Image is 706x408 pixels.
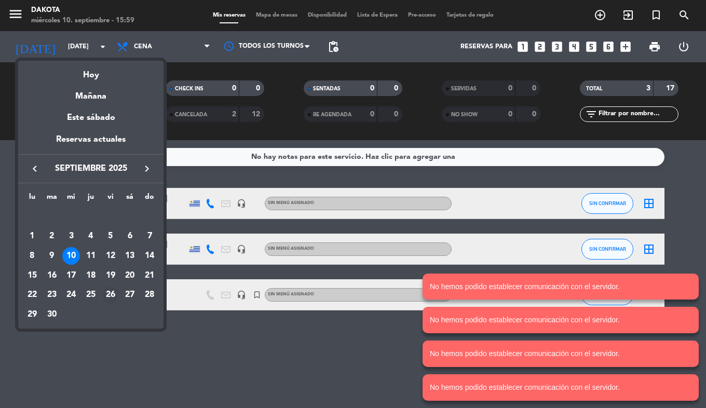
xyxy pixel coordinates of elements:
td: 21 de septiembre de 2025 [140,266,159,285]
div: 16 [43,267,61,284]
td: 20 de septiembre de 2025 [120,266,140,285]
notyf-toast: No hemos podido establecer comunicación con el servidor. [423,307,699,333]
div: 30 [43,306,61,323]
div: 9 [43,247,61,265]
th: lunes [22,191,42,207]
i: keyboard_arrow_left [29,162,41,175]
div: 3 [62,227,80,245]
td: 4 de septiembre de 2025 [81,226,101,246]
td: 13 de septiembre de 2025 [120,246,140,266]
td: 29 de septiembre de 2025 [22,305,42,324]
td: 2 de septiembre de 2025 [42,226,62,246]
td: 30 de septiembre de 2025 [42,305,62,324]
div: Mañana [18,82,164,103]
td: 15 de septiembre de 2025 [22,266,42,285]
div: 2 [43,227,61,245]
td: 3 de septiembre de 2025 [61,226,81,246]
td: 19 de septiembre de 2025 [101,266,120,285]
div: 19 [102,267,119,284]
div: 15 [23,267,41,284]
th: domingo [140,191,159,207]
div: 24 [62,286,80,304]
td: 12 de septiembre de 2025 [101,246,120,266]
div: 5 [102,227,119,245]
div: 7 [141,227,158,245]
div: 27 [121,286,139,304]
button: keyboard_arrow_left [25,162,44,175]
td: 5 de septiembre de 2025 [101,226,120,246]
div: 26 [102,286,119,304]
div: Reservas actuales [18,133,164,154]
td: 27 de septiembre de 2025 [120,285,140,305]
notyf-toast: No hemos podido establecer comunicación con el servidor. [423,274,699,300]
th: miércoles [61,191,81,207]
th: martes [42,191,62,207]
div: 10 [62,247,80,265]
td: 17 de septiembre de 2025 [61,266,81,285]
notyf-toast: No hemos podido establecer comunicación con el servidor. [423,374,699,401]
div: Este sábado [18,103,164,132]
notyf-toast: No hemos podido establecer comunicación con el servidor. [423,341,699,367]
td: 7 de septiembre de 2025 [140,226,159,246]
div: 14 [141,247,158,265]
td: 18 de septiembre de 2025 [81,266,101,285]
div: 18 [82,267,100,284]
td: 1 de septiembre de 2025 [22,226,42,246]
div: 23 [43,286,61,304]
td: 25 de septiembre de 2025 [81,285,101,305]
span: septiembre 2025 [44,162,138,175]
div: 4 [82,227,100,245]
div: 1 [23,227,41,245]
div: 12 [102,247,119,265]
th: jueves [81,191,101,207]
td: 26 de septiembre de 2025 [101,285,120,305]
td: 9 de septiembre de 2025 [42,246,62,266]
div: 25 [82,286,100,304]
th: viernes [101,191,120,207]
div: 13 [121,247,139,265]
div: 21 [141,267,158,284]
td: SEP. [22,207,159,227]
div: 8 [23,247,41,265]
td: 23 de septiembre de 2025 [42,285,62,305]
td: 10 de septiembre de 2025 [61,246,81,266]
td: 6 de septiembre de 2025 [120,226,140,246]
td: 8 de septiembre de 2025 [22,246,42,266]
td: 24 de septiembre de 2025 [61,285,81,305]
div: 20 [121,267,139,284]
button: keyboard_arrow_right [138,162,156,175]
div: 22 [23,286,41,304]
div: 11 [82,247,100,265]
td: 14 de septiembre de 2025 [140,246,159,266]
th: sábado [120,191,140,207]
td: 22 de septiembre de 2025 [22,285,42,305]
div: 17 [62,267,80,284]
td: 28 de septiembre de 2025 [140,285,159,305]
div: 6 [121,227,139,245]
td: 11 de septiembre de 2025 [81,246,101,266]
div: Hoy [18,61,164,82]
td: 16 de septiembre de 2025 [42,266,62,285]
i: keyboard_arrow_right [141,162,153,175]
div: 28 [141,286,158,304]
div: 29 [23,306,41,323]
